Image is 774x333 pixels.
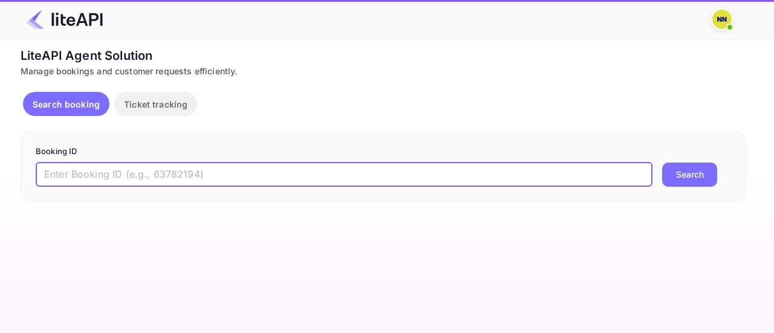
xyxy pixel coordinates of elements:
[27,10,103,29] img: LiteAPI Logo
[33,98,100,111] p: Search booking
[36,146,731,158] p: Booking ID
[21,65,746,77] div: Manage bookings and customer requests efficiently.
[712,10,732,29] img: N/A N/A
[21,47,746,65] div: LiteAPI Agent Solution
[124,98,187,111] p: Ticket tracking
[662,163,717,187] button: Search
[36,163,652,187] input: Enter Booking ID (e.g., 63782194)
